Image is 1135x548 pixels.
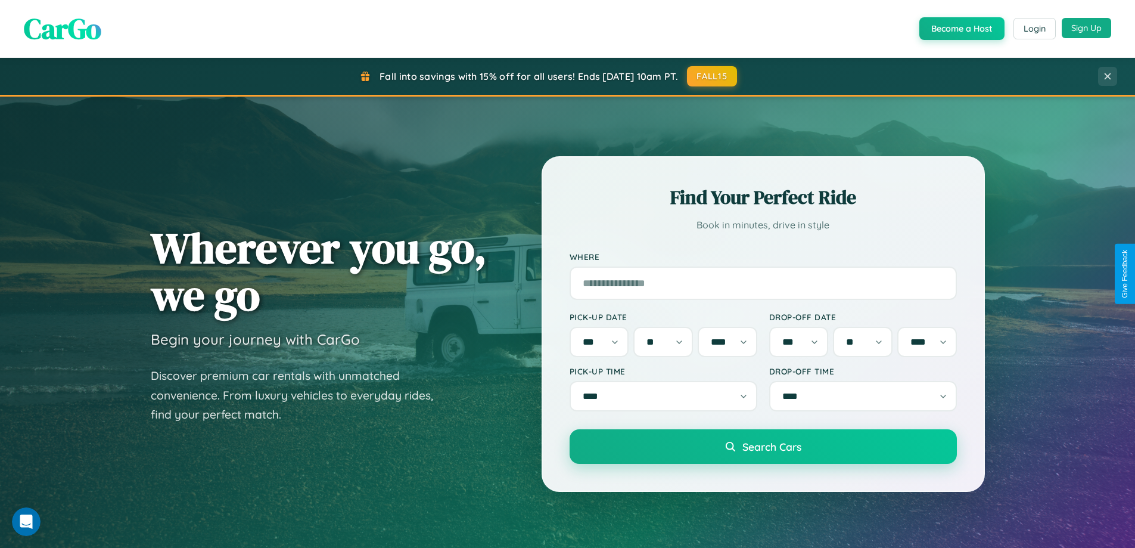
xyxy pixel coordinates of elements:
label: Drop-off Time [769,366,957,376]
span: Fall into savings with 15% off for all users! Ends [DATE] 10am PT. [380,70,678,82]
button: Login [1013,18,1056,39]
iframe: Intercom live chat [12,507,41,536]
button: Sign Up [1062,18,1111,38]
p: Book in minutes, drive in style [570,216,957,234]
button: Become a Host [919,17,1005,40]
button: Search Cars [570,429,957,464]
label: Drop-off Date [769,312,957,322]
h1: Wherever you go, we go [151,224,487,318]
h3: Begin your journey with CarGo [151,330,360,348]
label: Where [570,252,957,262]
label: Pick-up Time [570,366,757,376]
span: CarGo [24,9,101,48]
p: Discover premium car rentals with unmatched convenience. From luxury vehicles to everyday rides, ... [151,366,449,425]
button: FALL15 [687,66,737,86]
div: Give Feedback [1121,250,1129,298]
h2: Find Your Perfect Ride [570,184,957,210]
label: Pick-up Date [570,312,757,322]
span: Search Cars [742,440,801,453]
